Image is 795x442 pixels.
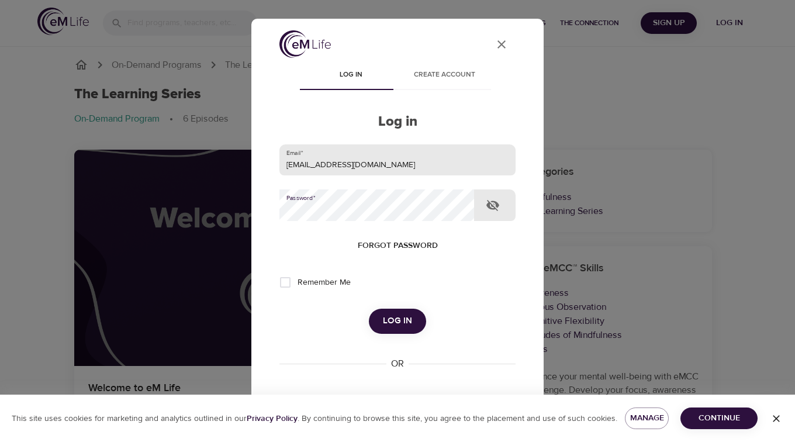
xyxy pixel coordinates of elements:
div: OR [386,357,409,371]
span: Manage [634,411,659,426]
img: logo [279,30,331,58]
button: close [488,30,516,58]
span: Create account [405,69,484,81]
span: Log in [383,313,412,329]
button: Log in [369,309,426,333]
p: You can also login using your organization login information [279,394,516,421]
span: Forgot password [358,239,438,253]
span: Log in [311,69,390,81]
button: Forgot password [353,235,443,257]
b: Privacy Policy [247,413,298,424]
h2: Log in [279,113,516,130]
div: disabled tabs example [279,62,516,90]
span: Remember Me [298,277,351,289]
span: Continue [690,411,748,426]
